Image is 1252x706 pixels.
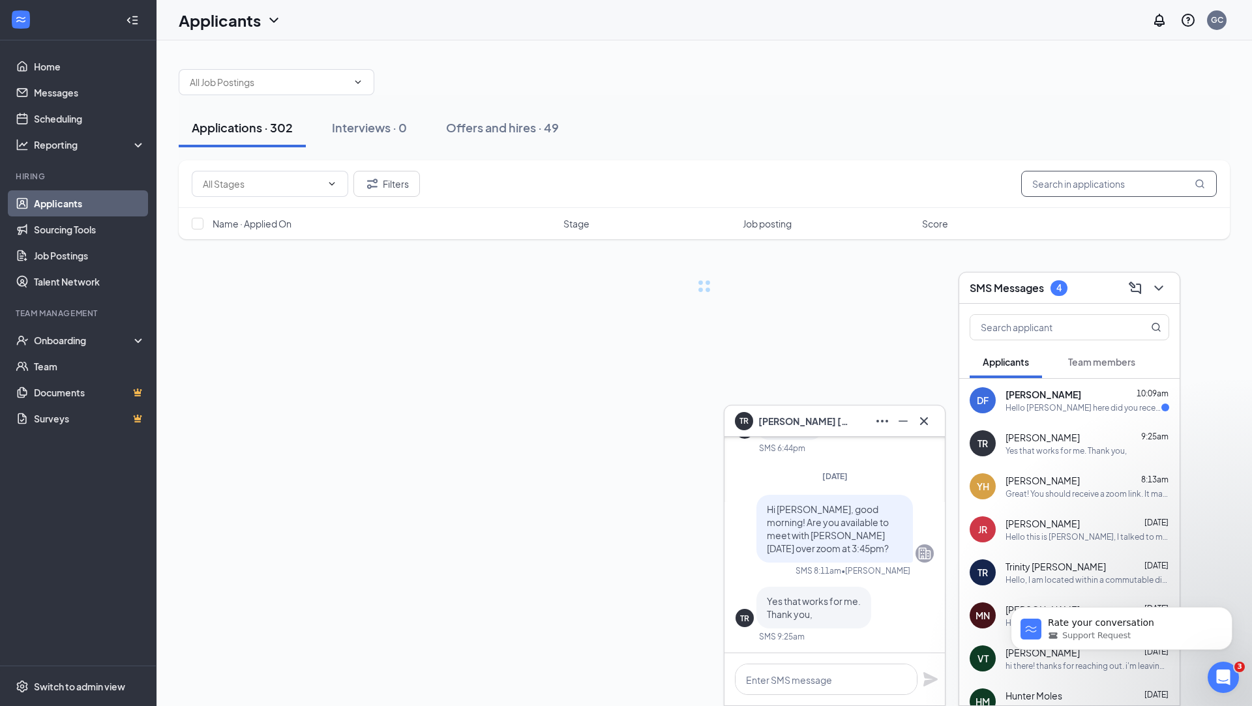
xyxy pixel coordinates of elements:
svg: QuestionInfo [1180,12,1196,28]
span: 9:25am [1141,432,1169,441]
button: Ellipses [872,411,893,432]
div: GC [1211,14,1223,25]
span: Job posting [743,217,792,230]
svg: Analysis [16,138,29,151]
svg: Filter [365,176,380,192]
svg: ComposeMessage [1127,280,1143,296]
span: [PERSON_NAME] [1006,474,1080,487]
span: Name · Applied On [213,217,291,230]
div: VT [977,652,989,665]
a: Applicants [34,190,145,216]
svg: Ellipses [874,413,890,429]
div: 4 [1056,282,1062,293]
span: 8:13am [1141,475,1169,484]
svg: UserCheck [16,334,29,347]
span: [DATE] [1144,561,1169,570]
span: • [PERSON_NAME] [841,565,910,576]
div: Hiring [16,171,143,182]
svg: Collapse [126,14,139,27]
button: Minimize [893,411,914,432]
div: TR [977,437,988,450]
span: [PERSON_NAME] [1006,431,1080,444]
button: ComposeMessage [1125,278,1146,299]
a: SurveysCrown [34,405,145,432]
div: Yes that works for me. Thank you, [1006,445,1127,456]
svg: ChevronDown [327,179,337,189]
div: TR [740,613,749,624]
span: [DATE] [822,471,848,481]
svg: WorkstreamLogo [14,13,27,26]
svg: ChevronDown [266,12,282,28]
button: ChevronDown [1148,278,1169,299]
svg: ChevronDown [353,77,363,87]
svg: Minimize [895,413,911,429]
div: SMS 6:44pm [759,443,805,454]
div: SMS 9:25am [759,631,805,642]
div: MN [976,609,990,622]
div: Hello, I am located within a commutable distance from [GEOGRAPHIC_DATA] [1006,574,1169,585]
span: Applicants [983,356,1029,368]
svg: Plane [923,671,938,687]
a: Talent Network [34,269,145,295]
a: Sourcing Tools [34,216,145,243]
svg: Company [917,546,932,561]
span: Team members [1068,356,1135,368]
div: JR [978,523,987,536]
div: DF [977,394,989,407]
input: All Job Postings [190,75,348,89]
span: Stage [563,217,589,230]
h1: Applicants [179,9,261,31]
span: Score [922,217,948,230]
div: Interviews · 0 [332,119,407,136]
span: 3 [1234,662,1245,672]
div: SMS 8:11am [796,565,841,576]
div: Hello [PERSON_NAME] here did you receive the Marketing pictures I sent you? [1006,402,1161,413]
span: 10:09am [1137,389,1169,398]
svg: Cross [916,413,932,429]
iframe: Intercom live chat [1208,662,1239,693]
span: Trinity [PERSON_NAME] [1006,560,1106,573]
a: Messages [34,80,145,106]
span: Hunter Moles [1006,689,1062,702]
iframe: Intercom notifications message [991,580,1252,671]
input: Search in applications [1021,171,1217,197]
div: Great! You should receive a zoom link. It may say a different time on the invitation, but it is f... [1006,488,1169,499]
span: [DATE] [1144,518,1169,527]
a: DocumentsCrown [34,379,145,405]
span: [PERSON_NAME] [1006,388,1081,401]
span: [DATE] [1144,690,1169,699]
input: All Stages [203,177,321,191]
div: Onboarding [34,334,134,347]
div: YH [977,480,989,493]
svg: MagnifyingGlass [1195,179,1205,189]
div: Switch to admin view [34,680,125,693]
h3: SMS Messages [970,281,1044,295]
button: Cross [914,411,934,432]
a: Job Postings [34,243,145,269]
div: Team Management [16,308,143,319]
svg: MagnifyingGlass [1151,322,1161,332]
div: Applications · 302 [192,119,293,136]
div: Reporting [34,138,146,151]
span: [PERSON_NAME] [PERSON_NAME] [758,414,850,428]
input: Search applicant [970,315,1125,340]
button: Filter Filters [353,171,420,197]
a: Team [34,353,145,379]
div: TR [977,566,988,579]
span: Yes that works for me. Thank you, [767,595,861,620]
span: Hi [PERSON_NAME], good morning! Are you available to meet with [PERSON_NAME] [DATE] over zoom at ... [767,503,889,554]
svg: Settings [16,680,29,693]
div: Offers and hires · 49 [446,119,559,136]
div: Hello this is [PERSON_NAME], I talked to my apprentice coordinator and she said she's willing to ... [1006,531,1169,542]
span: [PERSON_NAME] [1006,517,1080,530]
a: Home [34,53,145,80]
svg: Notifications [1152,12,1167,28]
a: Scheduling [34,106,145,132]
svg: ChevronDown [1151,280,1167,296]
